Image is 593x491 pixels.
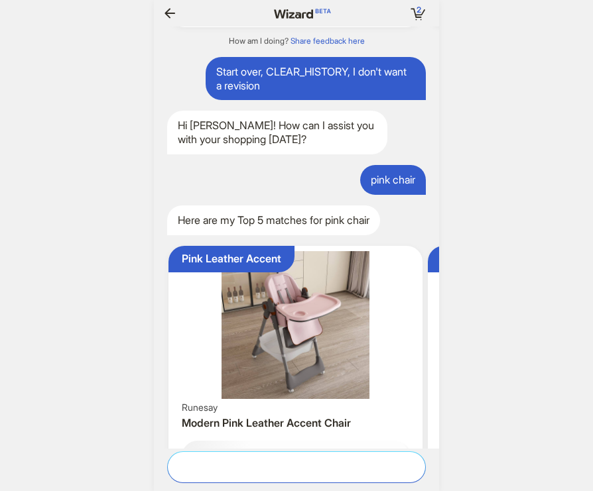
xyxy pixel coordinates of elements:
span: Runesay [182,402,218,413]
h3: Modern Pink Leather Accent Chair [182,416,409,430]
div: How am I doing? [154,36,439,46]
div: Pink Leather Accent [182,252,281,266]
img: Modern Pink Leather Accent Chair [174,251,417,399]
div: Start over, CLEAR_HISTORY, I don't want a revision [206,57,426,101]
a: Share feedback here [291,36,365,46]
div: Hi [PERSON_NAME]! How can I assist you with your shopping [DATE]? [167,111,387,154]
span: 2 [417,5,421,15]
div: pink chair [360,165,426,195]
div: Here are my Top 5 matches for pink chair [167,205,380,235]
